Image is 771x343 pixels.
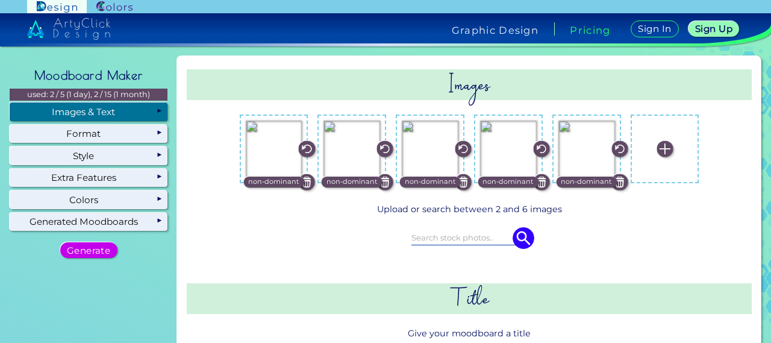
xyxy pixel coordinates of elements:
p: non-dominant [248,177,299,187]
img: icon search [513,227,534,249]
img: 79a8254f-1884-492c-b61f-813f70bfd04c [558,121,615,177]
h2: Images [187,69,752,100]
h5: Generate [67,246,111,255]
img: 30537c5f-185d-4e28-a8ae-e7586863a2f5 [323,121,380,177]
img: decf2a2e-648c-4415-90c1-033012442d77 [402,121,458,177]
h4: Graphic Design [452,25,538,35]
input: Search stock photos.. [411,231,527,244]
a: Sign In [631,20,679,37]
div: Images & Text [10,102,167,121]
img: artyclick_design_logo_white_combined_path.svg [27,18,110,40]
img: ArtyClick Colors logo [96,1,133,13]
a: Sign Up [688,21,740,37]
p: used: 2 / 5 (1 day), 2 / 15 (1 month) [10,89,167,101]
img: ef3ecfac-cf01-4292-b0d2-994c6254250f [246,121,302,177]
p: non-dominant [326,177,378,187]
img: icon_plus_white.svg [657,141,673,157]
h5: Sign In [638,24,671,33]
div: Generated Moodboards [10,213,167,231]
div: Style [10,146,167,165]
div: Colors [10,190,167,209]
h5: Sign Up [695,24,732,33]
img: acc70bc2-5e90-474b-97a9-c6238608b8f9 [480,121,537,177]
h2: Title [187,283,752,314]
a: Pricing [570,25,610,35]
p: non-dominant [561,177,612,187]
div: Extra Features [10,169,167,187]
p: non-dominant [482,177,534,187]
div: Format [10,125,167,143]
p: Upload or search between 2 and 6 images [192,203,747,216]
p: non-dominant [405,177,456,187]
h2: Moodboard Maker [28,62,149,89]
